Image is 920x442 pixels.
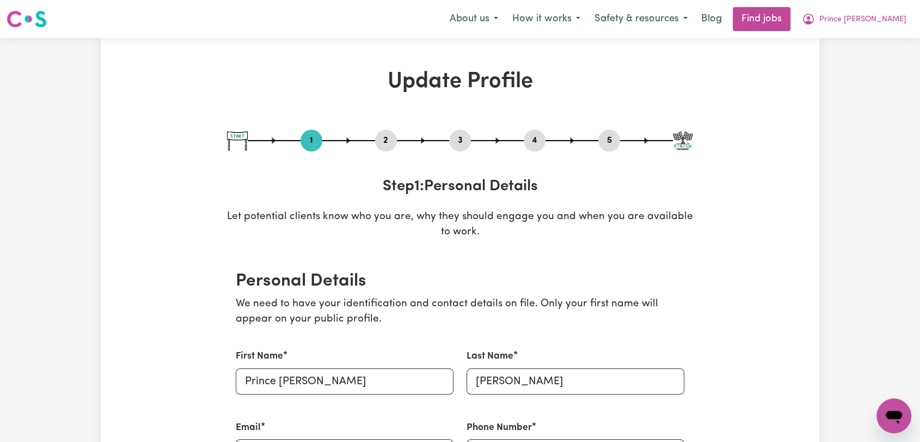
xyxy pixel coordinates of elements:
span: Prince [PERSON_NAME] [819,14,906,26]
button: My Account [795,8,913,31]
label: Phone Number [467,421,532,435]
p: Let potential clients know who you are, why they should engage you and when you are available to ... [227,209,693,241]
button: Go to step 3 [449,134,471,148]
h1: Update Profile [227,69,693,95]
label: First Name [236,349,283,364]
button: How it works [505,8,587,31]
h3: Step 1 : Personal Details [227,178,693,196]
button: Go to step 4 [524,134,545,148]
button: Go to step 1 [300,134,322,148]
p: We need to have your identification and contact details on file. Only your first name will appear... [236,296,684,328]
button: Safety & resources [587,8,695,31]
img: Careseekers logo [7,9,47,29]
label: Last Name [467,349,513,364]
button: Go to step 2 [375,134,397,148]
button: About us [443,8,505,31]
label: Email [236,421,261,435]
button: Go to step 5 [598,134,620,148]
a: Find jobs [733,7,790,31]
iframe: Button to launch messaging window [876,398,911,433]
h2: Personal Details [236,271,684,292]
a: Blog [695,7,728,31]
a: Careseekers logo [7,7,47,32]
